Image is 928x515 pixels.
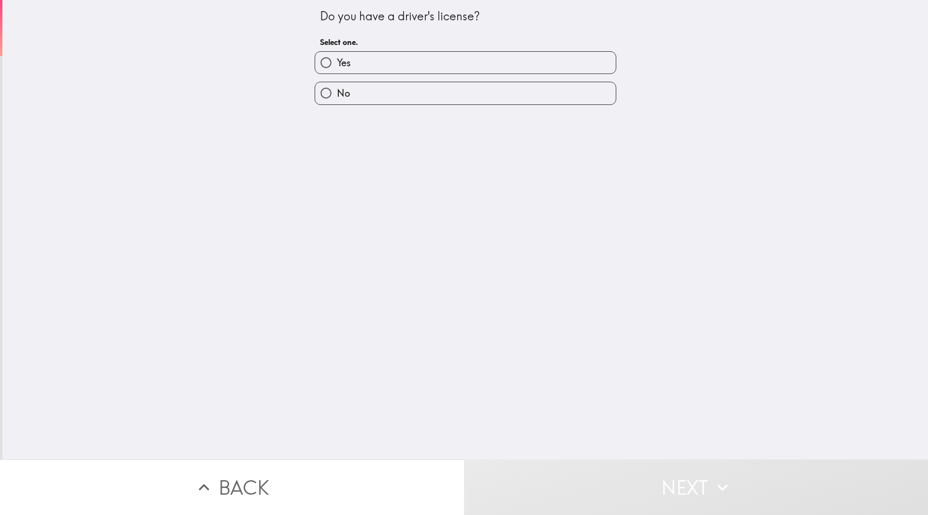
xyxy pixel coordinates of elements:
[315,82,616,104] button: No
[315,52,616,74] button: Yes
[337,87,350,100] span: No
[320,37,611,47] h6: Select one.
[337,56,351,70] span: Yes
[464,459,928,515] button: Next
[320,8,611,25] div: Do you have a driver's license?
